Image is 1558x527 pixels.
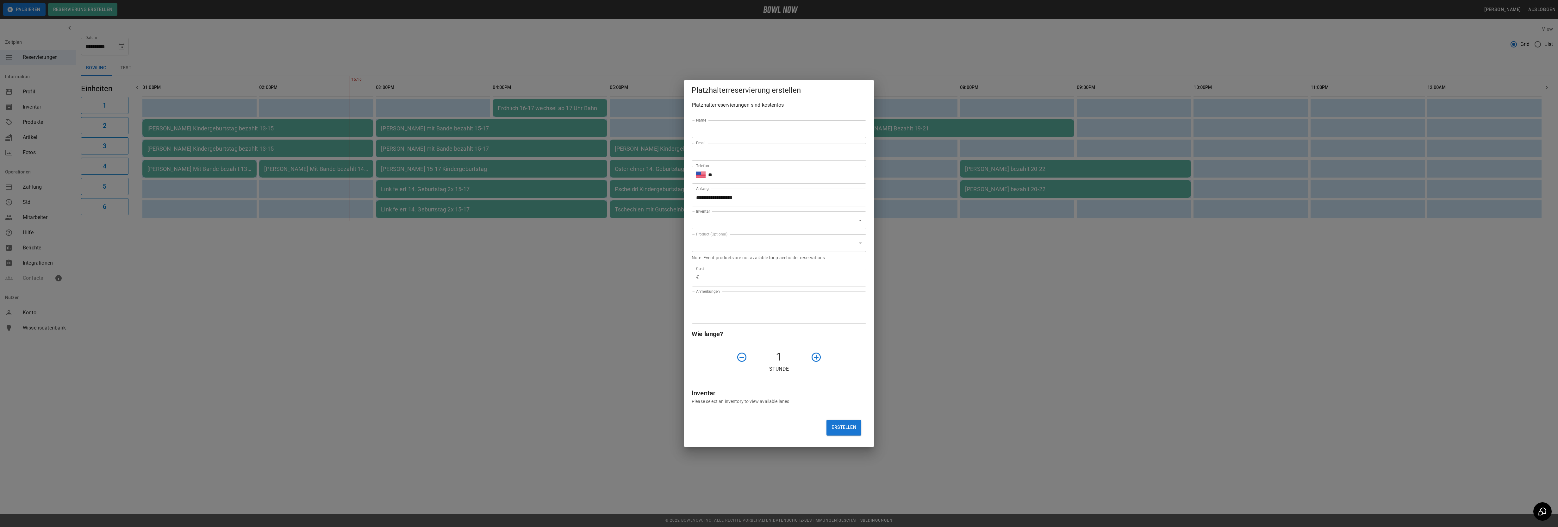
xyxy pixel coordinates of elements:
div: ​ [692,234,866,252]
input: Choose date, selected date is Oct 9, 2025 [692,189,862,206]
p: € [696,274,699,281]
p: Note: Event products are not available for placeholder reservations [692,254,866,261]
div: ​ [692,211,866,229]
h6: Wie lange? [692,329,866,339]
h4: 1 [750,350,808,364]
button: Erstellen [826,420,861,436]
p: Please select an inventory to view available lanes [692,398,866,405]
label: Telefon [696,163,709,168]
h6: Platzhalterreservierungen sind kostenlos [692,101,866,110]
p: Stunde [692,365,866,373]
button: Select country [696,170,706,179]
label: Anfang [696,186,709,191]
h6: Inventar [692,388,866,398]
h5: Platzhalterreservierung erstellen [692,85,866,95]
